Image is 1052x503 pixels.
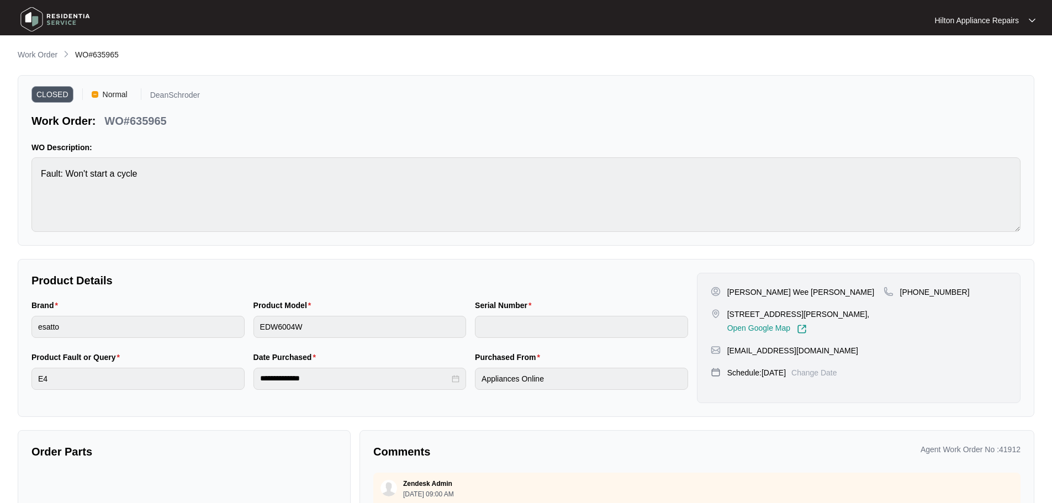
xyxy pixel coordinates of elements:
[900,287,970,298] p: [PHONE_NUMBER]
[711,287,721,296] img: user-pin
[403,479,452,488] p: Zendesk Admin
[921,444,1021,455] p: Agent Work Order No : 41912
[475,368,688,390] input: Purchased From
[727,309,870,320] p: [STREET_ADDRESS][PERSON_NAME],
[31,86,73,103] span: CLOSED
[17,3,94,36] img: residentia service logo
[253,316,467,338] input: Product Model
[31,444,337,459] p: Order Parts
[253,300,316,311] label: Product Model
[104,113,166,129] p: WO#635965
[31,368,245,390] input: Product Fault or Query
[260,373,450,384] input: Date Purchased
[31,300,62,311] label: Brand
[92,91,98,98] img: Vercel Logo
[31,316,245,338] input: Brand
[727,345,858,356] p: [EMAIL_ADDRESS][DOMAIN_NAME]
[98,86,132,103] span: Normal
[380,480,397,496] img: user.svg
[711,309,721,319] img: map-pin
[475,352,544,363] label: Purchased From
[31,273,688,288] p: Product Details
[475,300,536,311] label: Serial Number
[1029,18,1035,23] img: dropdown arrow
[31,157,1021,232] textarea: Fault: Won't start a cycle
[727,367,786,378] p: Schedule: [DATE]
[934,15,1019,26] p: Hilton Appliance Repairs
[727,287,875,298] p: [PERSON_NAME] Wee [PERSON_NAME]
[791,367,837,378] p: Change Date
[475,316,688,338] input: Serial Number
[62,50,71,59] img: chevron-right
[75,50,119,59] span: WO#635965
[150,91,200,103] p: DeanSchroder
[373,444,689,459] p: Comments
[797,324,807,334] img: Link-External
[727,324,807,334] a: Open Google Map
[18,49,57,60] p: Work Order
[711,367,721,377] img: map-pin
[711,345,721,355] img: map-pin
[403,491,454,497] p: [DATE] 09:00 AM
[31,142,1021,153] p: WO Description:
[15,49,60,61] a: Work Order
[31,352,124,363] label: Product Fault or Query
[31,113,96,129] p: Work Order:
[253,352,320,363] label: Date Purchased
[884,287,894,296] img: map-pin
